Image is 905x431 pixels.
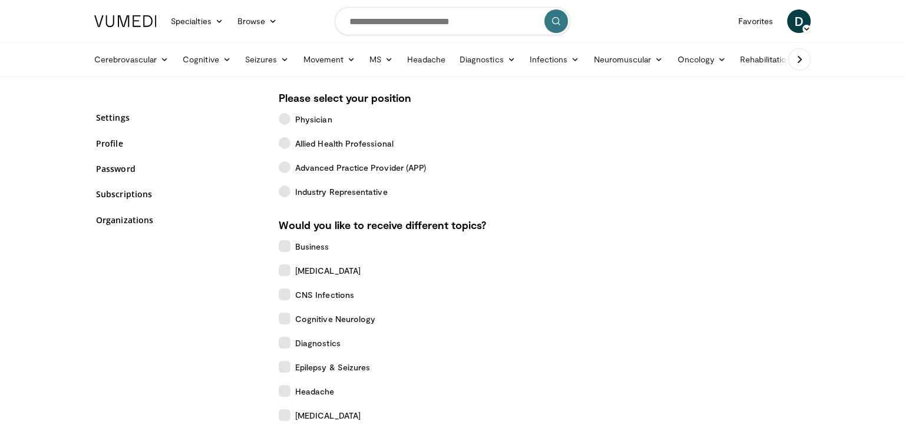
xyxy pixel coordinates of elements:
[295,361,370,373] span: Epilepsy & Seizures
[279,91,411,104] strong: Please select your position
[295,289,354,301] span: CNS Infections
[238,48,296,71] a: Seizures
[295,185,388,198] span: Industry Representative
[452,48,523,71] a: Diagnostics
[295,161,426,174] span: Advanced Practice Provider (APP)
[96,163,261,175] a: Password
[295,137,394,150] span: Allied Health Professional
[296,48,363,71] a: Movement
[523,48,587,71] a: Infections
[94,15,157,27] img: VuMedi Logo
[87,48,176,71] a: Cerebrovascular
[295,385,335,397] span: Headache
[176,48,238,71] a: Cognitive
[362,48,400,71] a: MS
[787,9,811,33] a: D
[96,214,261,226] a: Organizations
[279,218,486,231] strong: Would you like to receive different topics?
[96,137,261,150] a: Profile
[671,48,734,71] a: Oncology
[230,9,285,33] a: Browse
[164,9,230,33] a: Specialties
[295,264,361,277] span: [MEDICAL_DATA]
[295,409,361,422] span: [MEDICAL_DATA]
[295,337,341,349] span: Diagnostics
[295,240,329,253] span: Business
[295,313,375,325] span: Cognitive Neurology
[733,48,798,71] a: Rehabilitation
[96,188,261,200] a: Subscriptions
[587,48,671,71] a: Neuromuscular
[96,111,261,124] a: Settings
[335,7,570,35] input: Search topics, interventions
[400,48,452,71] a: Headache
[731,9,780,33] a: Favorites
[295,113,332,125] span: Physician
